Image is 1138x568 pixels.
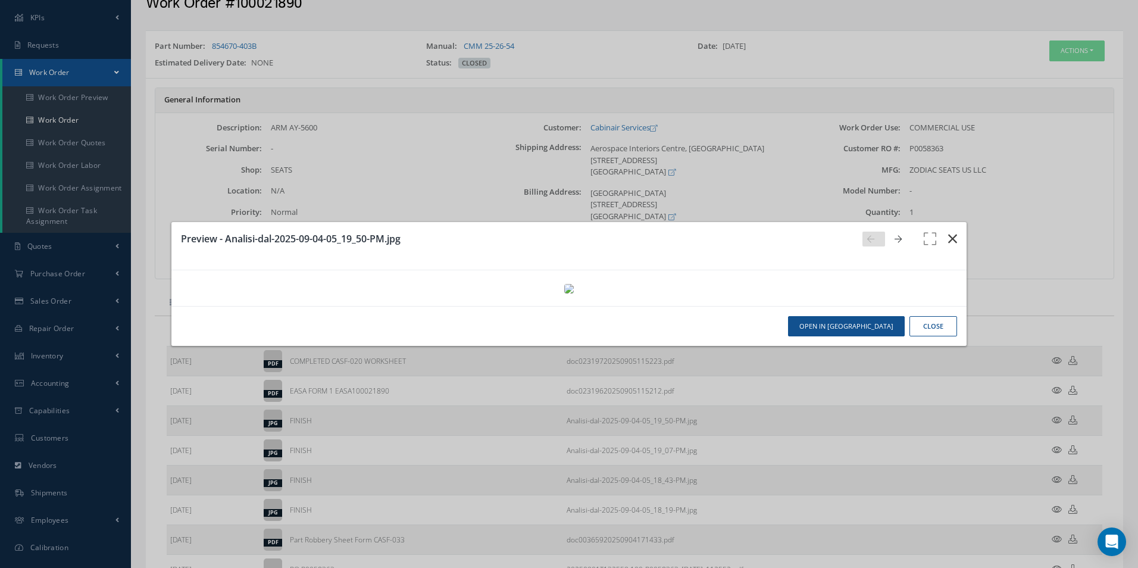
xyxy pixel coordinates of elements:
a: Go Next [890,232,912,246]
div: Open Intercom Messenger [1098,528,1126,556]
button: Open in [GEOGRAPHIC_DATA] [788,316,905,337]
h3: Preview - Analisi-dal-2025-09-04-05_19_50-PM.jpg [181,232,853,246]
img: asset [564,284,574,294]
button: Close [909,316,957,337]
